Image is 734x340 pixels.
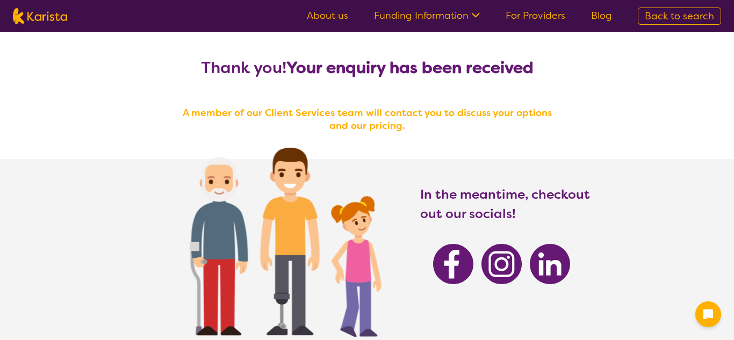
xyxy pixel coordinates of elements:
[374,9,480,22] a: Funding Information
[433,244,473,284] img: Karista Facebook
[307,9,348,22] a: About us
[174,106,560,132] h4: A member of our Client Services team will contact you to discuss your options and our pricing.
[506,9,565,22] a: For Providers
[420,185,591,223] h3: In the meantime, checkout out our socials!
[13,8,67,24] img: Karista logo
[530,244,570,284] img: Karista Linkedin
[645,10,714,23] span: Back to search
[481,244,522,284] img: Karista Instagram
[591,9,612,22] a: Blog
[174,58,560,77] h2: Thank you!
[638,8,721,25] a: Back to search
[286,57,534,78] b: Your enquiry has been received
